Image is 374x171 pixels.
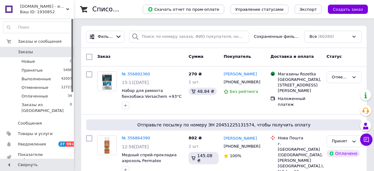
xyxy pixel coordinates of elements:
span: Принятые [22,68,43,73]
span: Отмененные [22,85,48,90]
span: 34 [68,93,72,99]
span: 1 шт. [189,80,200,84]
span: (60260) [318,34,334,39]
span: 27 [58,141,66,147]
span: Заказ [97,54,110,59]
span: Оплаченные [22,93,48,99]
a: Фото товару [97,71,117,91]
span: 802 ₴ [189,136,202,140]
div: Магазины Rozetka [278,71,321,77]
img: Фото товару [97,72,117,91]
span: 15:11[DATE] [122,80,149,85]
span: Отправьте посылку по номеру ЭН 20451225131574, чтобы получить оплату [89,122,359,128]
span: Выполненные [22,76,51,82]
button: Создать заказ [328,5,368,14]
a: [PERSON_NAME] [224,136,257,141]
span: Показатели работы компании [18,152,57,163]
span: Создать заказ [333,7,363,12]
div: Отменен [332,74,349,81]
span: [PHONE_NUMBER] [224,144,260,149]
button: Чат с покупателем [360,133,372,146]
div: [GEOGRAPHIC_DATA], [STREET_ADDRESS][PERSON_NAME] [278,77,321,94]
span: 5496 [63,68,72,73]
span: Заказы [18,49,33,55]
img: Фото товару [97,136,117,155]
span: Уведомления [18,141,46,147]
span: Новые [22,59,35,64]
a: Набор для ремонта бензобака Versachem +93°С 30г (VC90180) [122,88,181,104]
span: Скачать отчет по пром-оплате [148,6,219,12]
span: 12723 [61,85,72,90]
span: Товары и услуги [18,131,53,137]
span: 100% [230,153,241,158]
span: 12:56[DATE] [122,144,149,149]
span: 0 [70,102,72,113]
input: Поиск [3,22,72,33]
button: Скачать отчет по пром-оплате [143,5,224,14]
a: № 356864390 [122,136,150,140]
span: Покупатель [224,54,251,59]
span: Статус [327,54,342,59]
button: Управление статусами [230,5,288,14]
a: Фото товару [97,135,117,155]
div: Ваш ID: 1930852 [20,9,74,15]
span: Сообщения [18,121,42,126]
input: Поиск по номеру заказа, ФИО покупателя, номеру телефона, Email, номеру накладной [129,31,249,43]
span: Без рейтинга [230,89,258,94]
span: Заказы и сообщения [18,39,62,44]
span: Экспорт [300,7,317,12]
span: 42007 [61,76,72,82]
a: Создать заказ [322,7,368,11]
span: [PHONE_NUMBER] [224,80,260,84]
a: № 356892360 [122,72,150,76]
span: 2 шт. [189,144,200,149]
h1: Список заказов [92,6,145,13]
span: Доставка и оплата [270,54,314,59]
div: 48.84 ₴ [189,88,217,95]
span: BiBiMir.com - интернет-магазин автоаксессуаров [20,4,66,9]
span: Управление статусами [235,7,284,12]
span: Все [309,34,317,40]
a: [PERSON_NAME] [224,71,257,77]
div: Принят [332,138,349,145]
div: Оплачено [327,150,360,157]
button: Экспорт [295,5,322,14]
div: Нова Пошта [278,135,321,141]
span: 270 ₴ [189,72,202,76]
span: 0 [70,59,72,64]
span: Сохраненные фильтры: [254,34,300,40]
div: 145.08 ₴ [189,152,219,164]
span: 99+ [66,141,76,147]
span: Фильтры [98,34,113,40]
a: Медный спрей-прокладка аэрозоль Permatex -49+260°C 270мл (80697) [122,153,177,169]
span: Заказы из [GEOGRAPHIC_DATA] [22,102,70,113]
span: Сумма [189,54,203,59]
div: Наложенный платеж [278,96,321,107]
